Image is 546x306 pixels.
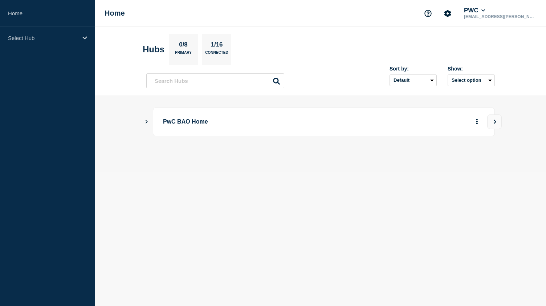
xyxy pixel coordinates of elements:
[420,6,436,21] button: Support
[448,75,495,86] button: Select option
[143,44,164,55] h2: Hubs
[176,41,191,51] p: 0/8
[145,119,148,125] button: Show Connected Hubs
[146,73,284,88] input: Search Hubs
[463,7,486,14] button: PWC
[472,115,482,129] button: More actions
[440,6,455,21] button: Account settings
[390,75,437,86] select: Sort by
[448,66,495,72] div: Show:
[105,9,125,17] h1: Home
[175,51,192,58] p: Primary
[205,51,228,58] p: Connected
[8,35,78,41] p: Select Hub
[163,115,364,129] p: PwC BAO Home
[390,66,437,72] div: Sort by:
[208,41,225,51] p: 1/16
[487,114,502,129] button: View
[463,14,538,19] p: [EMAIL_ADDRESS][PERSON_NAME][DOMAIN_NAME]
